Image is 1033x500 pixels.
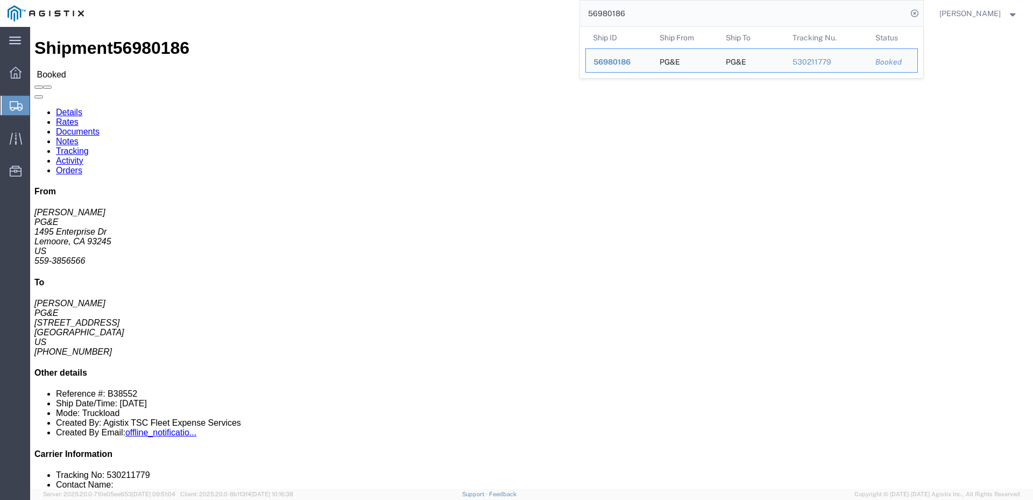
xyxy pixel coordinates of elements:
[939,7,1018,20] button: [PERSON_NAME]
[585,27,923,78] table: Search Results
[251,491,293,497] span: [DATE] 10:16:38
[462,491,489,497] a: Support
[652,27,718,48] th: Ship From
[593,58,631,66] span: 56980186
[580,1,907,26] input: Search for shipment number, reference number
[854,490,1020,499] span: Copyright © [DATE]-[DATE] Agistix Inc., All Rights Reserved
[784,27,868,48] th: Tracking Nu.
[868,27,918,48] th: Status
[875,57,910,68] div: Booked
[659,49,680,72] div: PG&E
[593,57,645,68] div: 56980186
[939,8,1001,19] span: Joe Torres
[43,491,175,497] span: Server: 2025.20.0-710e05ee653
[585,27,652,48] th: Ship ID
[30,27,1033,489] iframe: FS Legacy Container
[180,491,293,497] span: Client: 2025.20.0-8b113f4
[718,27,785,48] th: Ship To
[792,57,860,68] div: 530211779
[726,49,746,72] div: PG&E
[132,491,175,497] span: [DATE] 09:51:04
[8,5,84,22] img: logo
[489,491,516,497] a: Feedback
